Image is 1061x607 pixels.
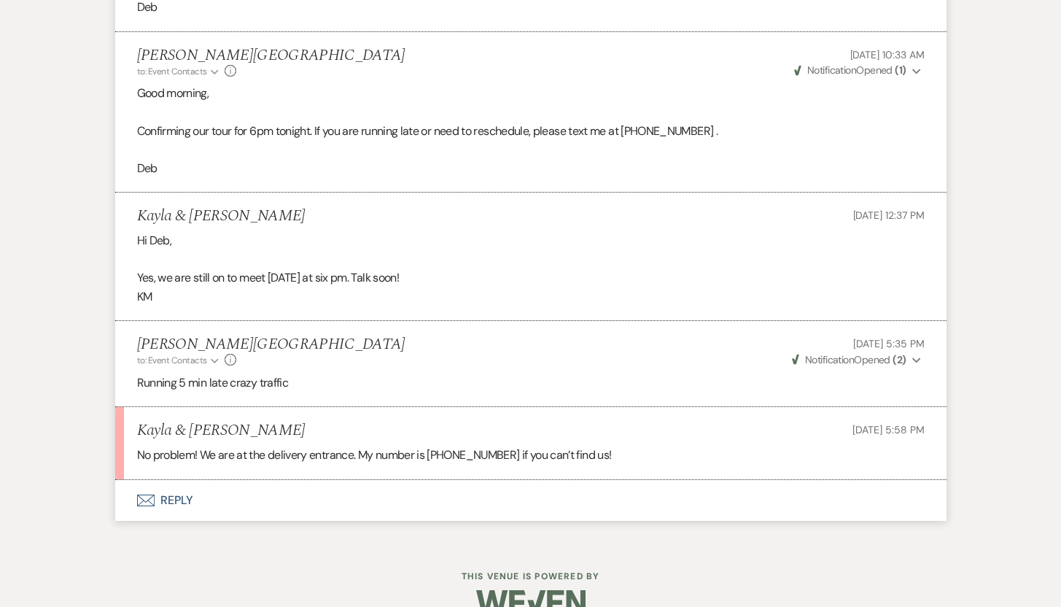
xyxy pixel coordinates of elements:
[895,63,906,77] strong: ( 1 )
[137,446,925,465] p: No problem! We are at the delivery entrance. My number is [PHONE_NUMBER] if you can’t find us!
[794,63,906,77] span: Opened
[137,159,925,178] p: Deb
[137,231,925,250] p: Hi Deb,
[137,355,207,366] span: to: Event Contacts
[853,337,924,350] span: [DATE] 5:35 PM
[792,63,925,78] button: NotificationOpened (1)
[137,47,405,65] h5: [PERSON_NAME][GEOGRAPHIC_DATA]
[852,423,924,436] span: [DATE] 5:58 PM
[137,268,925,287] p: Yes, we are still on to meet [DATE] at six pm. Talk soon!
[792,353,906,366] span: Opened
[137,287,925,306] p: KM
[137,66,207,77] span: to: Event Contacts
[807,63,856,77] span: Notification
[137,354,221,367] button: to: Event Contacts
[853,209,925,222] span: [DATE] 12:37 PM
[137,207,306,225] h5: Kayla & [PERSON_NAME]
[850,48,925,61] span: [DATE] 10:33 AM
[137,65,221,78] button: to: Event Contacts
[137,336,405,354] h5: [PERSON_NAME][GEOGRAPHIC_DATA]
[805,353,854,366] span: Notification
[137,122,925,141] p: Confirming our tour for 6pm tonight. If you are running late or need to reschedule, please text m...
[790,352,925,368] button: NotificationOpened (2)
[893,353,906,366] strong: ( 2 )
[137,84,925,103] p: Good morning,
[137,422,306,440] h5: Kayla & [PERSON_NAME]
[115,480,947,521] button: Reply
[137,374,925,393] p: Running 5 min late crazy traffic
